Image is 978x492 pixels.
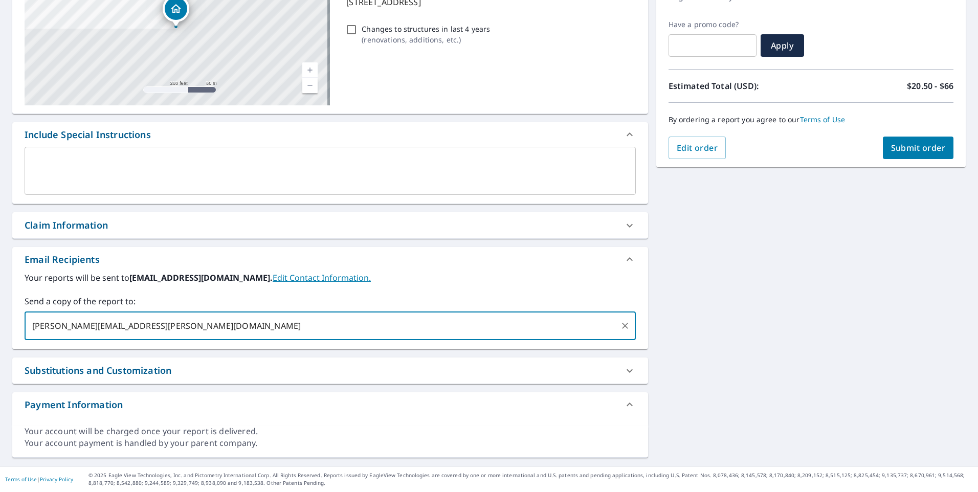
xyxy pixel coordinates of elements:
p: © 2025 Eagle View Technologies, Inc. and Pictometry International Corp. All Rights Reserved. Repo... [88,472,973,487]
span: Apply [769,40,796,51]
button: Clear [618,319,632,333]
a: EditContactInfo [273,272,371,283]
div: Payment Information [25,398,123,412]
button: Submit order [883,137,954,159]
p: ( renovations, additions, etc. ) [362,34,490,45]
a: Terms of Use [5,476,37,483]
div: Your account payment is handled by your parent company. [25,437,636,449]
span: Submit order [891,142,946,153]
div: Your account will be charged once your report is delivered. [25,426,636,437]
p: By ordering a report you agree to our [669,115,953,124]
div: Email Recipients [25,253,100,266]
div: Claim Information [25,218,108,232]
b: [EMAIL_ADDRESS][DOMAIN_NAME]. [129,272,273,283]
p: Estimated Total (USD): [669,80,811,92]
a: Privacy Policy [40,476,73,483]
p: | [5,476,73,482]
label: Have a promo code? [669,20,757,29]
div: Include Special Instructions [25,128,151,142]
p: $20.50 - $66 [907,80,953,92]
label: Send a copy of the report to: [25,295,636,307]
a: Current Level 17, Zoom Out [302,78,318,93]
div: Payment Information [12,392,648,417]
div: Email Recipients [12,247,648,272]
button: Apply [761,34,804,57]
a: Terms of Use [800,115,846,124]
span: Edit order [677,142,718,153]
div: Substitutions and Customization [12,357,648,384]
p: Changes to structures in last 4 years [362,24,490,34]
button: Edit order [669,137,726,159]
div: Substitutions and Customization [25,364,171,377]
div: Claim Information [12,212,648,238]
label: Your reports will be sent to [25,272,636,284]
div: Include Special Instructions [12,122,648,147]
a: Current Level 17, Zoom In [302,62,318,78]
